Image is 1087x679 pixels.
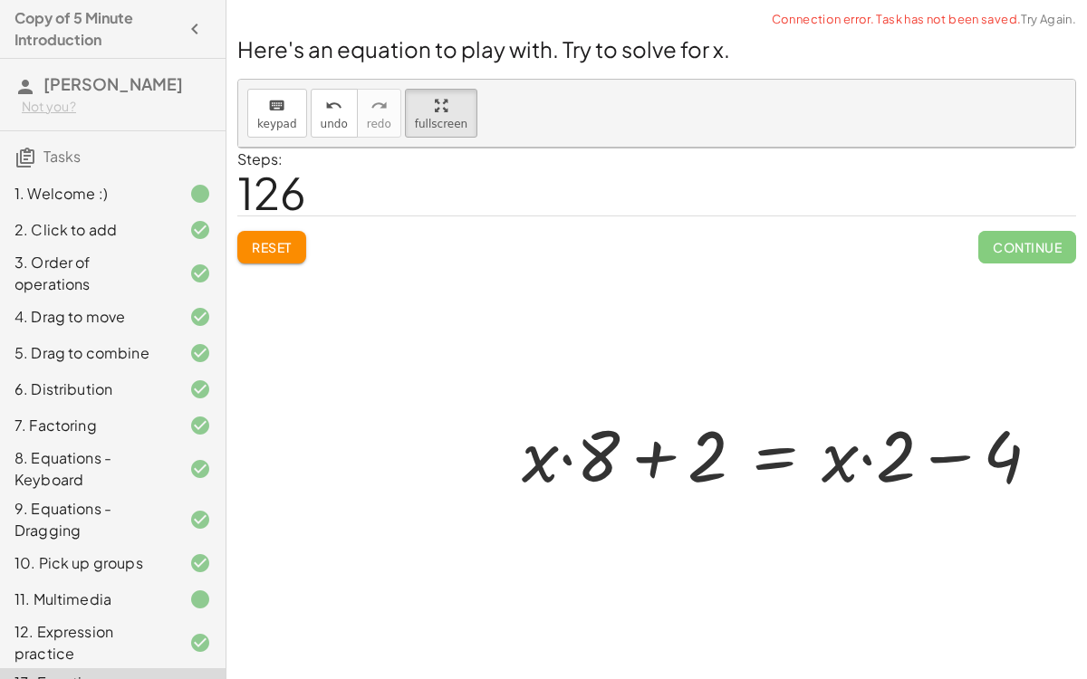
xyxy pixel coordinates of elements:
div: 12. Expression practice [14,621,160,665]
i: Task finished and correct. [189,415,211,436]
i: Task finished and correct. [189,263,211,284]
span: keypad [257,118,297,130]
div: 10. Pick up groups [14,552,160,574]
div: 7. Factoring [14,415,160,436]
i: Task finished. [189,588,211,610]
i: Task finished and correct. [189,342,211,364]
div: 6. Distribution [14,378,160,400]
h4: Copy of 5 Minute Introduction [14,7,178,51]
span: redo [367,118,391,130]
i: Task finished and correct. [189,306,211,328]
span: fullscreen [415,118,467,130]
button: Reset [237,231,306,263]
div: Not you? [22,98,211,116]
div: 1. Welcome :) [14,183,160,205]
span: Connection error. Task has not been saved. [772,11,1076,29]
i: Task finished. [189,183,211,205]
div: 5. Drag to combine [14,342,160,364]
i: Task finished and correct. [189,509,211,531]
span: Here's an equation to play with. Try to solve for x. [237,35,730,62]
i: Task finished and correct. [189,632,211,654]
span: [PERSON_NAME] [43,73,183,94]
i: undo [325,95,342,117]
label: Steps: [237,149,283,168]
span: Tasks [43,147,81,166]
span: undo [321,118,348,130]
div: 8. Equations - Keyboard [14,447,160,491]
div: 11. Multimedia [14,588,160,610]
i: Task finished and correct. [189,458,211,480]
a: Try Again. [1021,12,1076,26]
i: redo [370,95,388,117]
i: Task finished and correct. [189,378,211,400]
div: 2. Click to add [14,219,160,241]
button: undoundo [311,89,358,138]
div: 3. Order of operations [14,252,160,295]
div: 4. Drag to move [14,306,160,328]
i: Task finished and correct. [189,219,211,241]
span: 126 [237,165,306,220]
div: 9. Equations - Dragging [14,498,160,541]
button: fullscreen [405,89,477,138]
i: keyboard [268,95,285,117]
button: redoredo [357,89,401,138]
button: keyboardkeypad [247,89,307,138]
i: Task finished and correct. [189,552,211,574]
